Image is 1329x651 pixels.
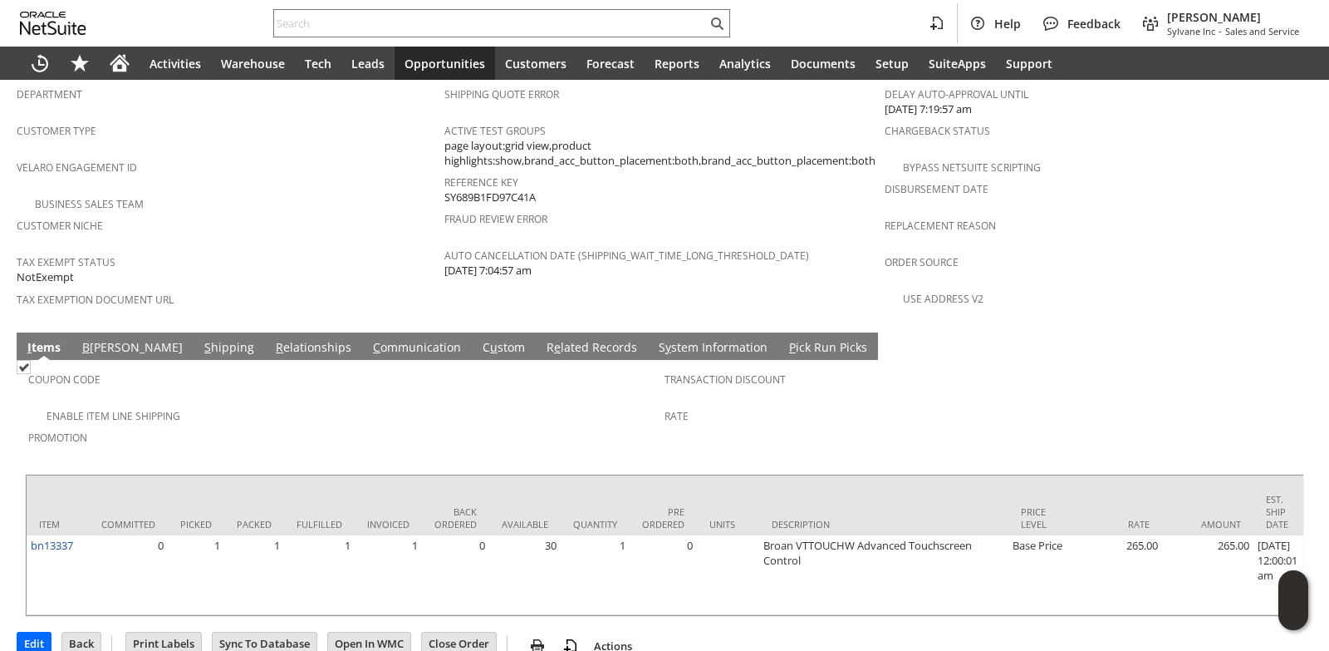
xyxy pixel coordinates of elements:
[885,87,1028,101] a: Delay Auto-Approval Until
[395,47,495,80] a: Opportunities
[204,339,211,355] span: S
[885,219,996,233] a: Replacement reason
[295,47,341,80] a: Tech
[89,535,168,615] td: 0
[919,47,996,80] a: SuiteApps
[351,56,385,72] span: Leads
[1278,601,1308,631] span: Oracle Guided Learning Widget. To move around, please hold and drag
[168,535,224,615] td: 1
[17,160,137,175] a: Velaro Engagement ID
[20,12,86,35] svg: logo
[70,53,90,73] svg: Shortcuts
[1253,535,1302,615] td: [DATE] 12:00:01 am
[20,47,60,80] a: Recent Records
[1219,25,1222,37] span: -
[1067,16,1121,32] span: Feedback
[478,339,529,358] a: Custom
[23,339,65,358] a: Items
[30,53,50,73] svg: Recent Records
[709,518,747,530] div: Units
[17,219,103,233] a: Customer Niche
[305,56,331,72] span: Tech
[434,506,477,530] div: Back Ordered
[655,56,699,72] span: Reports
[27,339,32,355] span: I
[17,293,174,307] a: Tax Exemption Document URL
[709,47,781,80] a: Analytics
[17,360,31,374] img: Checked
[444,138,875,169] span: page layout:grid view,product highlights:show,brand_acc_button_placement:both,brand_acc_button_pl...
[31,538,73,553] a: bn13337
[903,160,1041,175] a: Bypass NetSuite Scripting
[785,339,871,358] a: Pick Run Picks
[665,339,671,355] span: y
[276,339,283,355] span: R
[444,175,518,190] a: Reference Key
[47,409,180,423] a: Enable Item Line Shipping
[28,431,87,445] a: Promotion
[82,339,90,355] span: B
[903,292,983,306] a: Use Address V2
[885,124,990,138] a: Chargeback Status
[221,56,285,72] span: Warehouse
[1167,9,1299,25] span: [PERSON_NAME]
[422,535,489,615] td: 0
[719,56,771,72] span: Analytics
[373,339,380,355] span: C
[39,518,76,530] div: Item
[367,518,409,530] div: Invoiced
[1167,25,1215,37] span: Sylvane Inc
[444,263,532,279] span: [DATE] 7:04:57 am
[929,56,986,72] span: SuiteApps
[875,56,909,72] span: Setup
[180,518,212,530] div: Picked
[28,372,101,387] a: Coupon Code
[444,212,547,226] a: Fraud Review Error
[576,47,645,80] a: Forecast
[200,339,258,358] a: Shipping
[664,372,786,387] a: Transaction Discount
[444,87,559,101] a: Shipping Quote Error
[781,47,866,80] a: Documents
[630,535,697,615] td: 0
[1162,535,1253,615] td: 265.00
[355,535,422,615] td: 1
[110,53,130,73] svg: Home
[224,535,284,615] td: 1
[489,535,561,615] td: 30
[502,518,548,530] div: Available
[284,535,355,615] td: 1
[17,87,82,101] a: Department
[642,506,684,530] div: Pre Ordered
[35,197,144,211] a: Business Sales Team
[772,518,996,530] div: Description
[444,124,546,138] a: Active Test Groups
[444,249,809,263] a: Auto Cancellation Date (shipping_wait_time_long_threshold_date)
[655,339,772,358] a: System Information
[1175,518,1241,530] div: Amount
[17,269,74,285] span: NotExempt
[1021,506,1058,530] div: Price Level
[444,190,536,205] span: SY689B1FD97C41A
[542,339,641,358] a: Related Records
[791,56,856,72] span: Documents
[1278,570,1308,630] iframe: Click here to launch Oracle Guided Learning Help Panel
[885,182,988,196] a: Disbursement Date
[1225,25,1299,37] span: Sales and Service
[996,47,1062,80] a: Support
[100,47,140,80] a: Home
[490,339,498,355] span: u
[341,47,395,80] a: Leads
[60,47,100,80] div: Shortcuts
[1083,518,1150,530] div: Rate
[405,56,485,72] span: Opportunities
[505,56,566,72] span: Customers
[664,409,689,423] a: Rate
[573,518,617,530] div: Quantity
[237,518,272,530] div: Packed
[140,47,211,80] a: Activities
[17,124,96,138] a: Customer Type
[1071,535,1162,615] td: 265.00
[1266,493,1289,530] div: Est. Ship Date
[1006,56,1052,72] span: Support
